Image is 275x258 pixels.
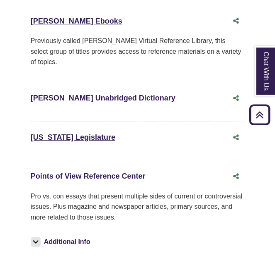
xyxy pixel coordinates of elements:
a: [US_STATE] Legislature [31,133,115,141]
p: Pro vs. con essays that present multiple sides of current or controversial issues. Plus magazine ... [31,191,245,223]
button: Share this database [228,169,244,184]
button: Share this database [228,130,244,146]
a: Points of View Reference Center [31,172,146,180]
a: Back to Top [246,109,273,120]
p: Previously called [PERSON_NAME] Virtual Reference Library, this select group of titles provides a... [31,36,245,67]
button: Share this database [228,91,244,106]
button: Additional Info [31,236,93,248]
a: [PERSON_NAME] Unabridged Dictionary [31,94,175,102]
a: [PERSON_NAME] Ebooks [31,17,122,25]
button: Share this database [228,13,244,29]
